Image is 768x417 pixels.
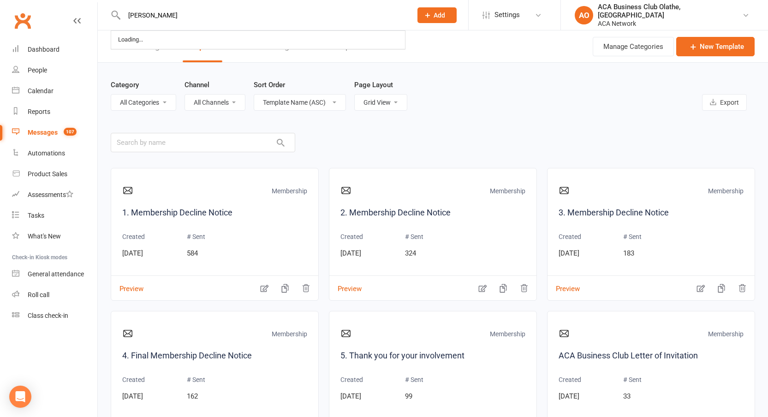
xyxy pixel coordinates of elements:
p: Created [559,232,581,242]
p: Membership [490,329,525,342]
a: 1. Membership Decline Notice [122,206,307,220]
a: Calendar [12,81,97,101]
p: # Sent [623,232,642,242]
input: Search by name [111,133,295,152]
a: Reports [12,101,97,122]
a: Clubworx [11,9,34,32]
div: Reports [28,108,50,115]
div: ACA Business Club Olathe, [GEOGRAPHIC_DATA] [598,3,742,19]
button: Preview [111,278,143,287]
a: What's New [12,226,97,247]
div: Tasks [28,212,44,219]
div: People [28,66,47,74]
a: Dashboard [12,39,97,60]
a: Tasks [12,205,97,226]
a: 3. Membership Decline Notice [559,206,744,220]
a: General attendance kiosk mode [12,264,97,285]
a: Assessments [12,185,97,205]
p: Created [122,375,145,385]
span: 183 [623,249,634,257]
div: Messages [28,129,58,136]
div: Loading... [115,33,146,47]
div: Product Sales [28,170,67,178]
p: Membership [708,186,744,199]
p: Created [559,375,581,385]
a: 2. Membership Decline Notice [340,206,525,220]
span: 584 [187,249,198,257]
p: Membership [708,329,744,342]
p: Created [122,232,145,242]
a: ACA Business Club Letter of Invitation [559,349,744,363]
p: # Sent [623,375,642,385]
span: [DATE] [122,249,143,257]
a: 4. Final Membership Decline Notice [122,349,307,363]
label: Sort Order [254,79,285,90]
span: 99 [405,392,412,400]
label: Category [111,79,139,90]
div: Class check-in [28,312,68,319]
button: Preview [329,278,362,287]
a: 5. Thank you for your involvement [340,349,525,363]
button: Export [702,94,747,111]
span: [DATE] [559,392,579,400]
p: # Sent [405,232,423,242]
span: [DATE] [122,392,143,400]
span: 324 [405,249,416,257]
a: New Template [676,37,755,56]
div: General attendance [28,270,84,278]
span: [DATE] [340,249,361,257]
span: Settings [494,5,520,25]
p: Membership [272,329,307,342]
span: [DATE] [340,392,361,400]
div: What's New [28,232,61,240]
p: # Sent [405,375,423,385]
label: Page Layout [354,79,393,90]
p: # Sent [187,375,205,385]
p: Created [340,375,363,385]
div: Roll call [28,291,49,298]
div: Calendar [28,87,54,95]
p: Created [340,232,363,242]
p: Membership [272,186,307,199]
input: Search... [121,9,405,22]
a: Roll call [12,285,97,305]
div: Open Intercom Messenger [9,386,31,408]
span: 162 [187,392,198,400]
label: Channel [185,79,209,90]
span: Add [434,12,445,19]
span: 33 [623,392,631,400]
p: Membership [490,186,525,199]
a: People [12,60,97,81]
div: Dashboard [28,46,60,53]
div: Automations [28,149,65,157]
a: Class kiosk mode [12,305,97,326]
div: Assessments [28,191,73,198]
button: Add [417,7,457,23]
a: Product Sales [12,164,97,185]
span: [DATE] [559,249,579,257]
div: AO [575,6,593,24]
a: Messages 107 [12,122,97,143]
button: Manage Categories [593,37,674,56]
span: 107 [64,128,77,136]
button: Preview [548,278,580,287]
a: Automations [12,143,97,164]
p: # Sent [187,232,205,242]
div: ACA Network [598,19,742,28]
